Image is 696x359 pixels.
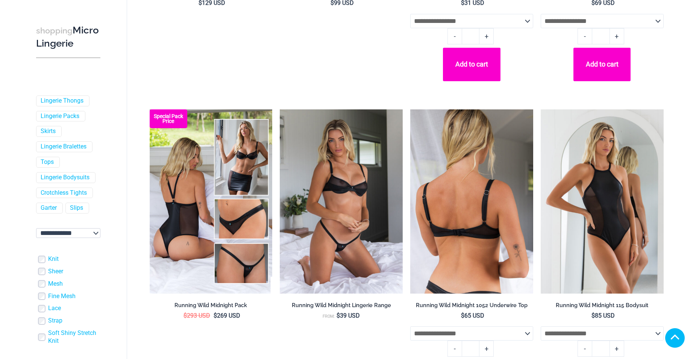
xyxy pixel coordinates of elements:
a: Knit [48,256,59,264]
img: Running Wild Midnight 115 Bodysuit 02 [541,109,664,294]
a: + [479,28,494,44]
b: Special Pack Price [150,114,187,124]
h2: Running Wild Midnight Lingerie Range [280,302,403,309]
a: Sheer [48,268,63,276]
a: Mesh [48,280,63,288]
a: Lingerie Bralettes [41,143,86,151]
a: Soft Shiny Stretch Knit [48,329,100,345]
a: Running Wild Midnight Lingerie Range [280,302,403,312]
a: Crotchless Tights [41,189,87,197]
a: - [578,341,592,356]
a: Skirts [41,128,56,136]
span: $ [461,312,464,319]
span: shopping [36,26,73,35]
a: + [479,341,494,356]
a: Lingerie Bodysuits [41,174,89,182]
bdi: 39 USD [337,312,360,319]
input: Product quantity [462,28,479,44]
img: All Styles (1) [150,109,273,294]
input: Product quantity [592,28,610,44]
a: Running Wild Midnight 1052 Underwire Top [410,302,533,312]
img: Running Wild Midnight 1052 Top 6052 Bottom 06 [410,109,533,294]
span: $ [591,312,595,319]
span: $ [183,312,187,319]
span: $ [214,312,217,319]
h2: Running Wild Midnight 1052 Underwire Top [410,302,533,309]
bdi: 65 USD [461,312,484,319]
a: + [610,341,624,356]
a: Lingerie Thongs [41,97,83,105]
button: Add to cart [443,48,500,81]
bdi: 293 USD [183,312,210,319]
a: Strap [48,317,62,325]
a: - [447,28,462,44]
select: wpc-taxonomy-pa_color-745982 [36,229,100,238]
h2: Running Wild Midnight Pack [150,302,273,309]
span: From: [323,314,335,319]
a: Slips [70,204,83,212]
a: Lace [48,305,61,313]
h2: Running Wild Midnight 115 Bodysuit [541,302,664,309]
a: - [447,341,462,356]
h3: Micro Lingerie [36,24,100,50]
a: Fine Mesh [48,292,76,300]
a: Running Wild Midnight 115 Bodysuit [541,302,664,312]
a: Tops [41,158,54,166]
bdi: 85 USD [591,312,615,319]
span: $ [337,312,340,319]
a: Running Wild Midnight 1052 Top 6512 Bottom 02Running Wild Midnight 1052 Top 6512 Bottom 05Running... [280,109,403,294]
a: Running Wild Midnight 115 Bodysuit 02Running Wild Midnight 115 Bodysuit 12Running Wild Midnight 1... [541,109,664,294]
a: Running Wild Midnight 1052 Top 01Running Wild Midnight 1052 Top 6052 Bottom 06Running Wild Midnig... [410,109,533,294]
input: Product quantity [592,341,610,356]
a: + [610,28,624,44]
a: - [578,28,592,44]
a: Garter [41,204,57,212]
img: Running Wild Midnight 1052 Top 6512 Bottom 02 [280,109,403,294]
button: Add to cart [573,48,631,81]
a: Running Wild Midnight Pack [150,302,273,312]
bdi: 269 USD [214,312,240,319]
a: All Styles (1) Running Wild Midnight 1052 Top 6512 Bottom 04Running Wild Midnight 1052 Top 6512 B... [150,109,273,294]
a: Lingerie Packs [41,112,79,120]
input: Product quantity [462,341,479,356]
